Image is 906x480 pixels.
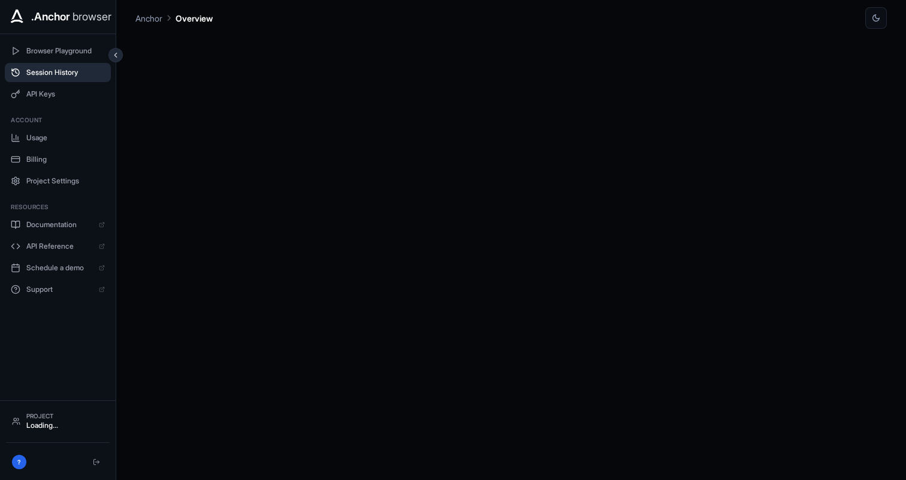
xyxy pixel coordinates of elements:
[26,285,93,294] span: Support
[26,412,104,421] div: Project
[5,171,111,191] button: Project Settings
[6,407,110,435] button: ProjectLoading...
[5,150,111,169] button: Billing
[5,63,111,82] button: Session History
[5,128,111,147] button: Usage
[26,263,93,273] span: Schedule a demo
[5,215,111,234] a: Documentation
[26,133,105,143] span: Usage
[26,421,104,430] div: Loading...
[7,7,26,26] img: Anchor Icon
[17,458,21,467] span: ?
[31,8,70,25] span: .Anchor
[26,220,93,230] span: Documentation
[11,116,105,125] h3: Account
[176,12,213,25] p: Overview
[26,176,105,186] span: Project Settings
[5,41,111,61] button: Browser Playground
[26,68,105,77] span: Session History
[5,258,111,277] a: Schedule a demo
[26,241,93,251] span: API Reference
[26,89,105,99] span: API Keys
[26,155,105,164] span: Billing
[73,8,111,25] span: browser
[135,12,162,25] p: Anchor
[108,48,123,62] button: Collapse sidebar
[5,84,111,104] button: API Keys
[11,203,105,212] h3: Resources
[26,46,105,56] span: Browser Playground
[135,11,213,25] nav: breadcrumb
[89,455,104,469] button: Logout
[5,237,111,256] a: API Reference
[5,280,111,299] a: Support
